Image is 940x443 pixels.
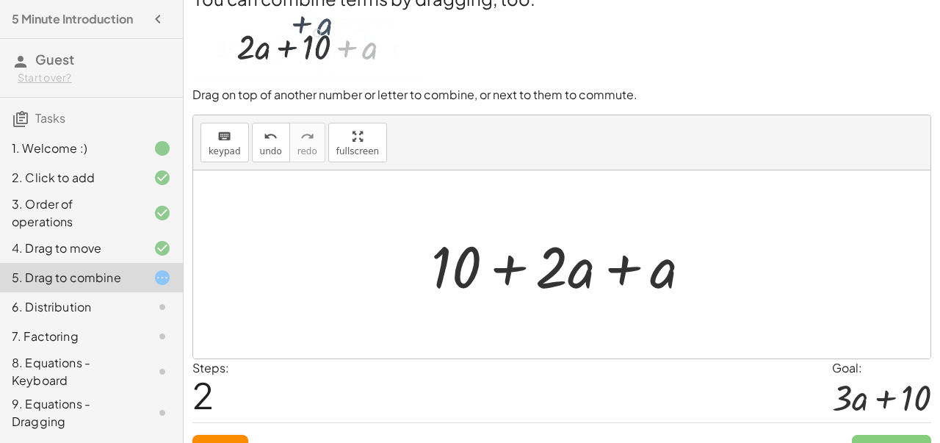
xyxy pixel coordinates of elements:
[217,128,231,145] i: keyboard
[35,51,74,68] span: Guest
[300,128,314,145] i: redo
[153,298,171,316] i: Task not started.
[260,146,282,156] span: undo
[200,123,249,162] button: keyboardkeypad
[153,140,171,157] i: Task finished.
[336,146,379,156] span: fullscreen
[192,372,214,417] span: 2
[12,395,130,431] div: 9. Equations - Dragging
[12,269,130,287] div: 5. Drag to combine
[18,71,171,85] div: Start over?
[153,169,171,187] i: Task finished and correct.
[12,169,130,187] div: 2. Click to add
[12,354,130,389] div: 8. Equations - Keyboard
[35,110,65,126] span: Tasks
[264,128,278,145] i: undo
[252,123,290,162] button: undoundo
[12,239,130,257] div: 4. Drag to move
[192,11,422,82] img: 2732cd314113cae88e86a0da4ff5faf75a6c1d0334688b807fde28073a48b3bd.webp
[289,123,325,162] button: redoredo
[153,404,171,422] i: Task not started.
[192,360,229,375] label: Steps:
[297,146,317,156] span: redo
[153,239,171,257] i: Task finished and correct.
[12,328,130,345] div: 7. Factoring
[153,204,171,222] i: Task finished and correct.
[328,123,387,162] button: fullscreen
[12,10,133,28] h4: 5 Minute Introduction
[153,328,171,345] i: Task not started.
[209,146,241,156] span: keypad
[12,195,130,231] div: 3. Order of operations
[12,298,130,316] div: 6. Distribution
[153,269,171,287] i: Task started.
[192,87,931,104] p: Drag on top of another number or letter to combine, or next to them to commute.
[832,359,931,377] div: Goal:
[12,140,130,157] div: 1. Welcome :)
[153,363,171,381] i: Task not started.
